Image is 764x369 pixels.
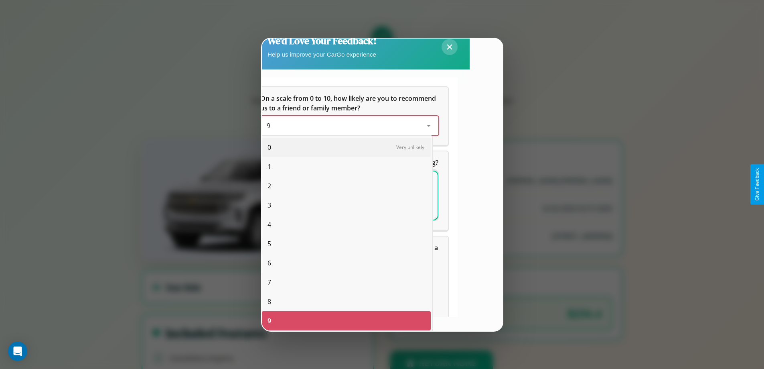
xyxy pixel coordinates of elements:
[268,297,271,306] span: 8
[268,34,377,47] h2: We'd Love Your Feedback!
[262,234,431,253] div: 5
[262,292,431,311] div: 8
[262,273,431,292] div: 7
[8,342,27,361] div: Open Intercom Messenger
[260,94,438,112] span: On a scale from 0 to 10, how likely are you to recommend us to a friend or family member?
[267,121,270,130] span: 9
[268,181,271,191] span: 2
[262,311,431,330] div: 9
[268,49,377,60] p: Help us improve your CarGo experience
[262,330,431,350] div: 10
[262,196,431,215] div: 3
[268,258,271,268] span: 6
[268,277,271,287] span: 7
[268,162,271,171] span: 1
[268,239,271,249] span: 5
[251,87,448,145] div: On a scale from 0 to 10, how likely are you to recommend us to a friend or family member?
[268,220,271,229] span: 4
[260,158,438,167] span: What can we do to make your experience more satisfying?
[262,138,431,157] div: 0
[260,94,438,113] h5: On a scale from 0 to 10, how likely are you to recommend us to a friend or family member?
[268,200,271,210] span: 3
[396,144,424,151] span: Very unlikely
[260,116,438,135] div: On a scale from 0 to 10, how likely are you to recommend us to a friend or family member?
[260,243,440,262] span: Which of the following features do you value the most in a vehicle?
[262,215,431,234] div: 4
[262,176,431,196] div: 2
[268,143,271,152] span: 0
[754,168,760,201] div: Give Feedback
[262,157,431,176] div: 1
[262,253,431,273] div: 6
[268,316,271,326] span: 9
